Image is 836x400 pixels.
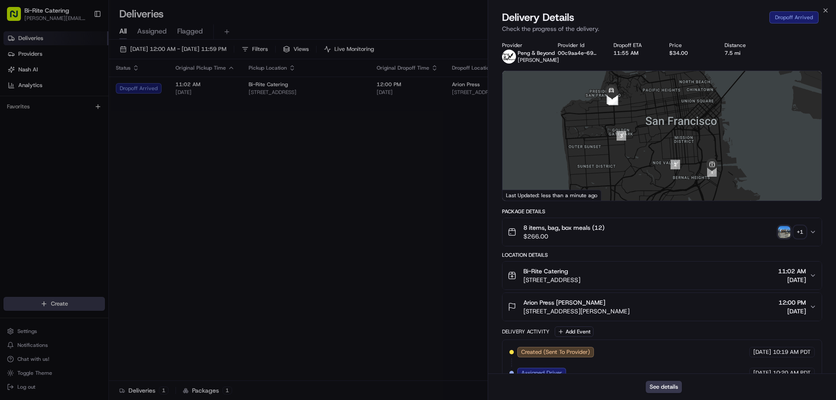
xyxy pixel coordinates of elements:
button: Start new chat [148,86,158,96]
div: Past conversations [9,113,56,120]
span: [PERSON_NAME] [27,158,71,165]
span: [DATE] [753,348,771,356]
button: Add Event [555,326,593,337]
div: We're available if you need us! [39,92,120,99]
input: Clear [23,56,144,65]
img: profile_peng_cartwheel.jpg [502,50,516,64]
span: Bi-Rite Catering [523,267,568,276]
span: Assigned Driver [521,369,562,377]
img: 1736555255976-a54dd68f-1ca7-489b-9aae-adbdc363a1c4 [9,83,24,99]
span: 10:19 AM PDT [773,348,811,356]
span: • [74,135,77,142]
span: Peng & Beyond [518,50,555,57]
div: 3 [617,131,626,141]
span: [DATE] [77,158,95,165]
button: 8 items, bag, box meals (12)$266.00photo_proof_of_pickup image+1 [502,218,822,246]
a: Powered byPylon [61,215,105,222]
div: 📗 [9,195,16,202]
img: Nash [9,9,26,26]
button: Arion Press [PERSON_NAME][STREET_ADDRESS][PERSON_NAME]12:00 PM[DATE] [502,293,822,321]
div: 7.5 mi [725,50,766,57]
button: See all [135,111,158,122]
span: [STREET_ADDRESS] [523,276,580,284]
div: 11:55 AM [614,50,655,57]
span: 8 items, bag, box meals (12) [523,223,604,232]
span: Knowledge Base [17,195,67,203]
div: Price [669,42,711,49]
span: • [72,158,75,165]
div: 2 [671,160,680,169]
div: Location Details [502,252,822,259]
span: [STREET_ADDRESS][PERSON_NAME] [523,307,630,316]
span: $266.00 [523,232,604,241]
div: 10 [607,95,617,104]
button: Bi-Rite Catering[STREET_ADDRESS]11:02 AM[DATE] [502,262,822,289]
button: See details [646,381,682,393]
span: Pylon [87,216,105,222]
div: 4 [609,96,618,105]
img: Grace Nketiah [9,150,23,164]
span: 10:20 AM PDT [773,369,811,377]
span: [DATE] [778,276,806,284]
div: 9 [608,95,617,104]
p: Check the progress of the delivery. [502,24,822,33]
span: Klarizel Pensader [27,135,72,142]
div: Dropoff ETA [614,42,655,49]
div: 6 [608,95,618,105]
p: Welcome 👋 [9,35,158,49]
div: Provider [502,42,544,49]
div: Start new chat [39,83,143,92]
span: 11:02 AM [778,267,806,276]
span: API Documentation [82,195,140,203]
button: 00c9aa4e-6991-43d0-fb71-94dfbb42e366 [558,50,600,57]
span: Arion Press [PERSON_NAME] [523,298,605,307]
img: 1724597045416-56b7ee45-8013-43a0-a6f9-03cb97ddad50 [18,83,34,99]
img: 1736555255976-a54dd68f-1ca7-489b-9aae-adbdc363a1c4 [17,159,24,166]
span: Delivery Details [502,10,574,24]
button: photo_proof_of_pickup image+1 [778,226,806,238]
div: + 1 [794,226,806,238]
div: Provider Id [558,42,600,49]
span: [DATE] [753,369,771,377]
span: [PERSON_NAME] [518,57,559,64]
a: 📗Knowledge Base [5,191,70,207]
span: Created (Sent To Provider) [521,348,590,356]
div: 1 [707,167,717,177]
img: Klarizel Pensader [9,127,23,141]
img: photo_proof_of_pickup image [778,226,790,238]
div: Distance [725,42,766,49]
div: $34.00 [669,50,711,57]
div: Delivery Activity [502,328,549,335]
div: Last Updated: less than a minute ago [502,190,601,201]
img: 1736555255976-a54dd68f-1ca7-489b-9aae-adbdc363a1c4 [17,135,24,142]
span: 9:55 AM [78,135,100,142]
a: 💻API Documentation [70,191,143,207]
div: Package Details [502,208,822,215]
div: 💻 [74,195,81,202]
span: 12:00 PM [779,298,806,307]
span: [DATE] [779,307,806,316]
